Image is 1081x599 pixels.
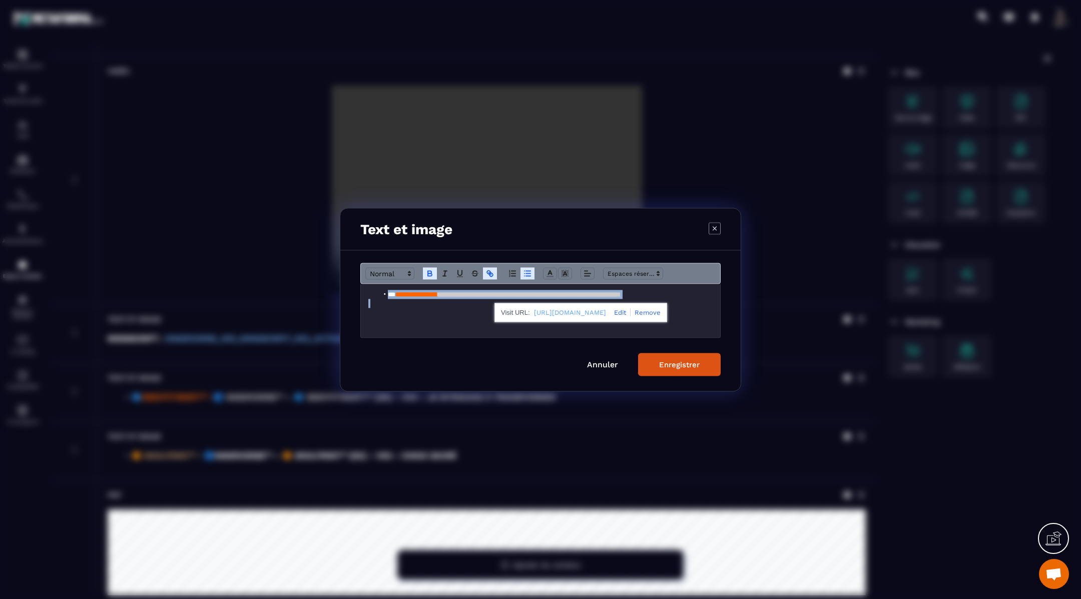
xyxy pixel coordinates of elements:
a: [URL][DOMAIN_NAME] [534,306,606,319]
h3: Text et image [360,221,452,237]
a: Annuler [587,359,618,369]
div: Enregistrer [659,360,700,369]
button: Enregistrer [638,353,721,376]
a: Ouvrir le chat [1039,559,1069,589]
